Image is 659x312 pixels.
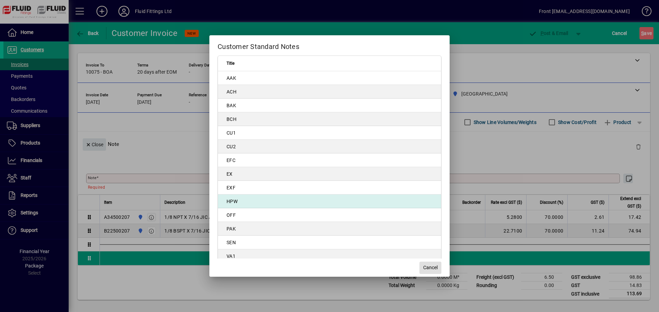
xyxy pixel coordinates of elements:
td: EFC [218,153,441,167]
td: CU1 [218,126,441,140]
td: SEN [218,236,441,249]
td: BAK [218,99,441,112]
td: OFF [218,208,441,222]
span: Title [227,60,234,67]
span: Cancel [423,264,438,271]
td: EXF [218,181,441,195]
td: EX [218,167,441,181]
td: AAK [218,71,441,85]
td: HPW [218,195,441,208]
td: PAK [218,222,441,236]
td: CU2 [218,140,441,153]
button: Cancel [419,262,441,274]
td: VA1 [218,249,441,263]
td: ACH [218,85,441,99]
h2: Customer Standard Notes [209,35,450,55]
td: BCH [218,112,441,126]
